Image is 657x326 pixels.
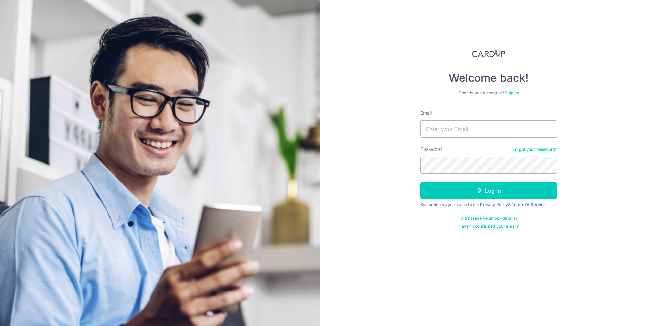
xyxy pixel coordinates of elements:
a: Terms Of Service [512,202,546,207]
a: Forgot your password? [513,147,557,152]
label: Email [420,109,432,116]
input: Enter your Email [420,120,557,138]
div: By continuing you agree to our & [420,202,557,207]
button: Log in [420,182,557,199]
h4: Welcome back! [420,71,557,85]
div: Don’t have an account? [420,90,557,96]
a: Privacy Policy [480,202,508,207]
a: Didn't receive unlock details? [460,216,517,221]
a: Haven't confirmed your email? [459,224,519,229]
img: CardUp Logo [472,49,505,57]
label: Password [420,146,442,153]
a: Sign up [505,90,519,95]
